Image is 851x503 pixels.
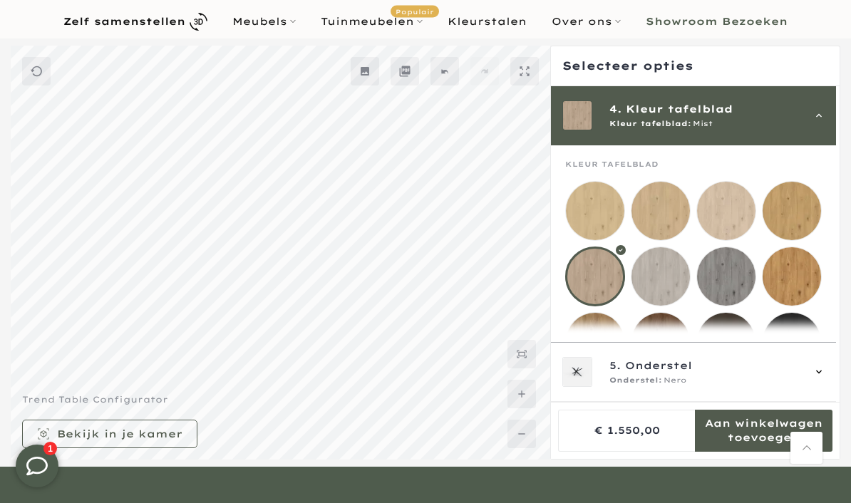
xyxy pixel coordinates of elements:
[51,9,220,34] a: Zelf samenstellen
[1,430,73,502] iframe: toggle-frame
[540,13,634,30] a: Over ons
[634,13,800,30] a: Showroom Bezoeken
[646,16,788,26] b: Showroom Bezoeken
[391,6,439,18] span: Populair
[790,432,822,464] a: Terug naar boven
[435,13,540,30] a: Kleurstalen
[220,13,309,30] a: Meubels
[63,16,185,26] b: Zelf samenstellen
[309,13,435,30] a: TuinmeubelenPopulair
